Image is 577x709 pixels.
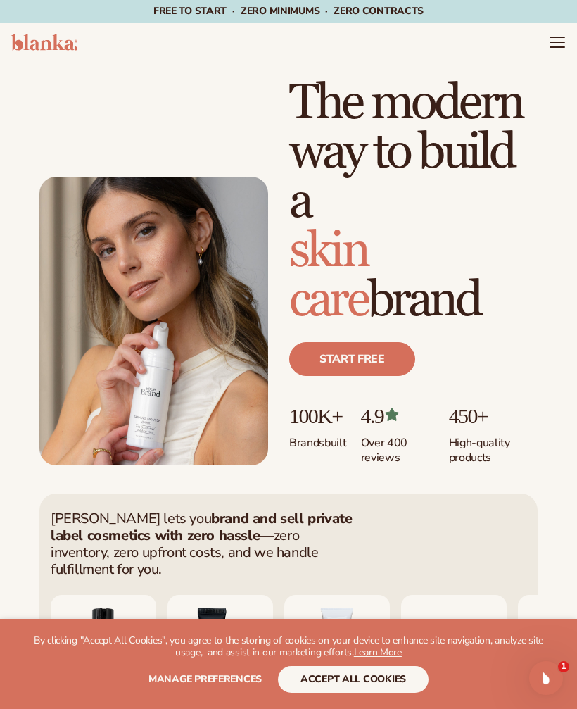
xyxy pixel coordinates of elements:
[148,666,262,693] button: Manage preferences
[549,34,566,51] summary: Menu
[278,666,429,693] button: accept all cookies
[11,34,77,51] img: logo
[401,595,507,701] img: Nature bar of soap.
[51,510,353,578] p: [PERSON_NAME] lets you —zero inventory, zero upfront costs, and we handle fulfillment for you.
[449,404,538,427] p: 450+
[289,79,538,325] h1: The modern way to build a brand
[361,404,435,427] p: 4.9
[39,177,268,465] img: Female holding tanning mousse.
[28,635,549,659] p: By clicking "Accept All Cookies", you agree to the storing of cookies on your device to enhance s...
[148,672,262,686] span: Manage preferences
[529,661,563,695] iframe: Intercom live chat
[449,427,538,465] p: High-quality products
[289,342,415,376] a: Start free
[51,595,156,701] img: Moisturizing lotion.
[51,509,352,545] strong: brand and sell private label cosmetics with zero hassle
[167,595,273,701] img: Smoothing lip balm.
[289,404,347,427] p: 100K+
[289,221,367,330] span: skin care
[361,427,435,465] p: Over 400 reviews
[558,661,569,672] span: 1
[153,4,424,18] span: Free to start · ZERO minimums · ZERO contracts
[354,646,402,659] a: Learn More
[289,427,347,451] p: Brands built
[284,595,390,701] img: Vitamin c cleanser.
